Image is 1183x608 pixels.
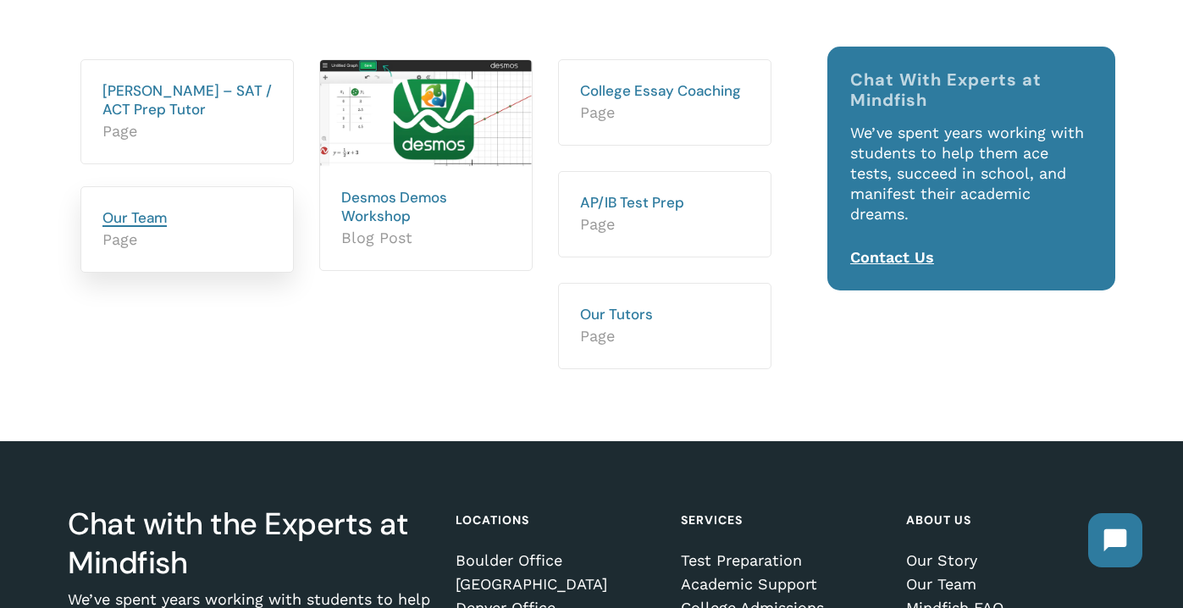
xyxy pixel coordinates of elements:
a: Test Preparation [681,552,885,569]
a: Desmos Demos Workshop [341,188,447,225]
span: Page [580,214,749,235]
a: Our Team [102,208,167,227]
iframe: Chatbot [1071,496,1159,584]
h4: Locations [456,505,660,535]
span: Page [580,102,749,123]
a: AP/IB Test Prep [580,193,684,212]
img: desmos demos 1 [320,60,532,167]
a: Contact Us [850,248,934,266]
a: [PERSON_NAME] – SAT / ACT Prep Tutor [102,81,272,119]
a: Our Story [906,552,1110,569]
span: Page [102,229,272,250]
a: [GEOGRAPHIC_DATA] [456,576,660,593]
h4: Services [681,505,885,535]
a: Our Tutors [580,305,653,323]
span: Blog Post [341,228,511,248]
span: Page [102,121,272,141]
p: We’ve spent years working with students to help them ace tests, succeed in school, and manifest t... [850,123,1092,247]
a: Academic Support [681,576,885,593]
a: Boulder Office [456,552,660,569]
span: Page [580,326,749,346]
a: College Essay Coaching [580,81,741,100]
h4: About Us [906,505,1110,535]
h3: Chat with the Experts at Mindfish [68,505,434,583]
h4: Chat With Experts at Mindfish [850,69,1092,110]
a: Our Team [906,576,1110,593]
